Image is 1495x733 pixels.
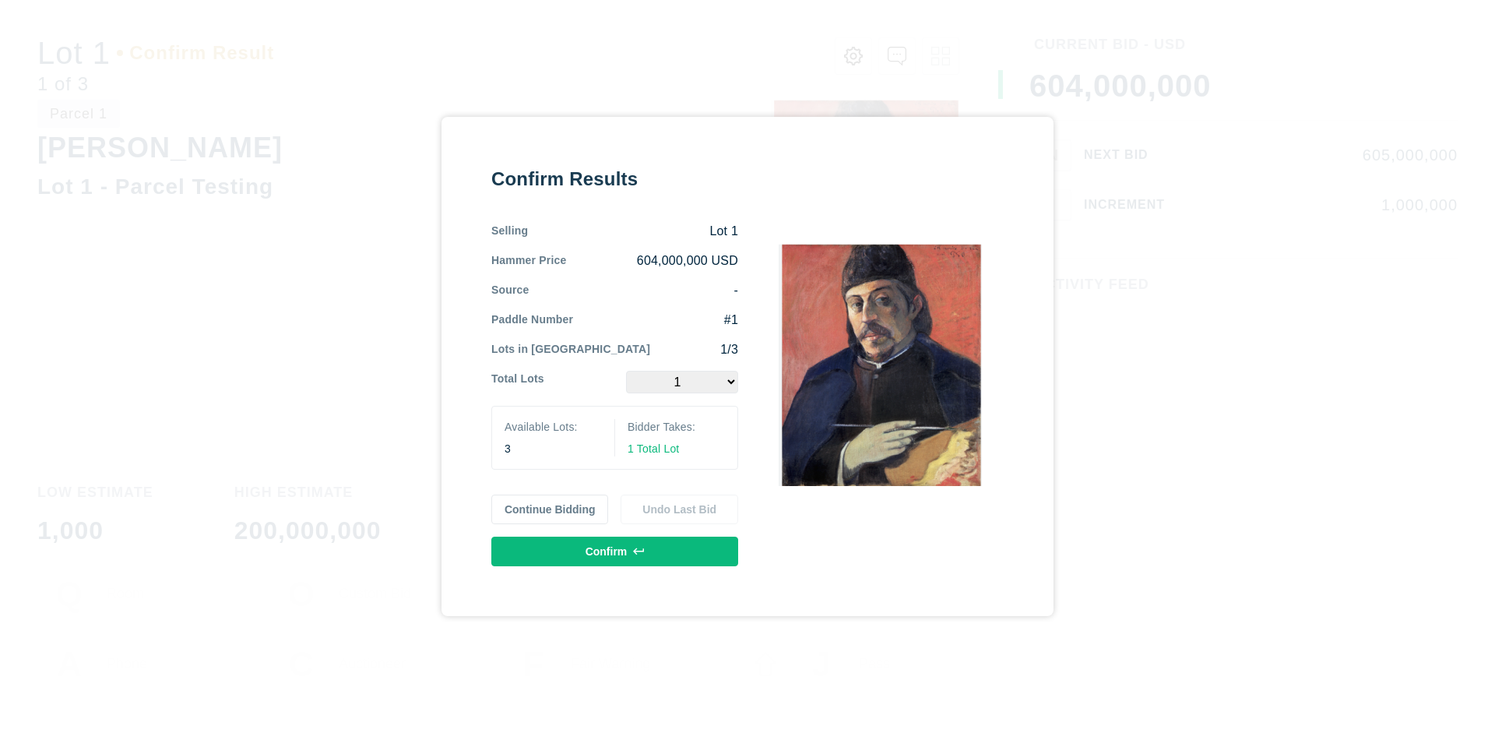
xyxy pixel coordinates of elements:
div: Paddle Number [491,312,573,329]
span: 1 Total Lot [628,442,679,455]
div: Confirm Results [491,167,738,192]
div: Source [491,282,529,299]
div: 1/3 [650,341,738,358]
div: Total Lots [491,371,544,393]
div: Selling [491,223,528,240]
button: Continue Bidding [491,495,609,524]
div: Available Lots: [505,419,602,435]
div: - [529,282,738,299]
div: #1 [573,312,738,329]
div: Hammer Price [491,252,566,270]
div: 604,000,000 USD [566,252,738,270]
button: Undo Last Bid [621,495,738,524]
div: Lot 1 [528,223,738,240]
div: Lots in [GEOGRAPHIC_DATA] [491,341,650,358]
button: Confirm [491,537,738,566]
div: 3 [505,441,602,456]
div: Bidder Takes: [628,419,725,435]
